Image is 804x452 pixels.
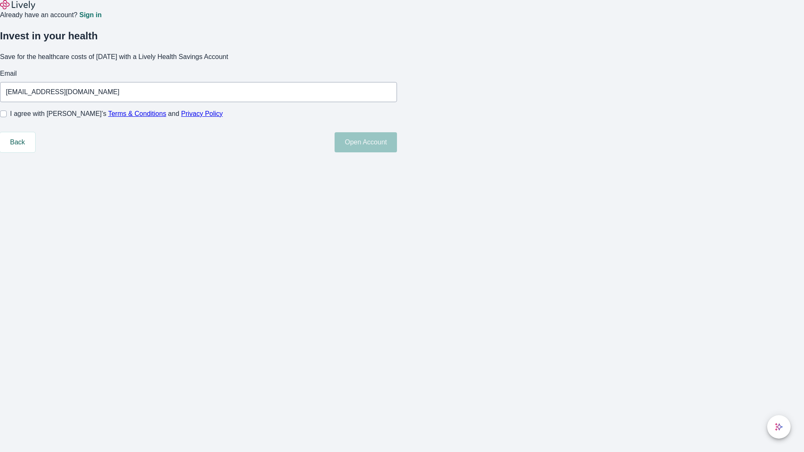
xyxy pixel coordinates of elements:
a: Terms & Conditions [108,110,166,117]
a: Sign in [79,12,101,18]
span: I agree with [PERSON_NAME]’s and [10,109,223,119]
svg: Lively AI Assistant [775,423,783,431]
a: Privacy Policy [181,110,223,117]
button: chat [767,415,791,439]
